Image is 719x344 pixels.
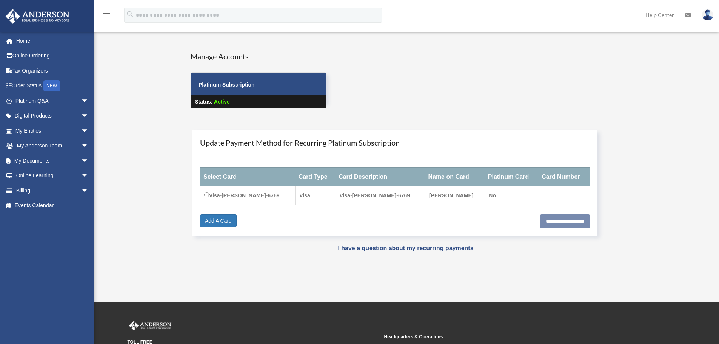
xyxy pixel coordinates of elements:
[539,167,590,186] th: Card Number
[338,245,473,251] a: I have a question about my recurring payments
[81,138,96,154] span: arrow_drop_down
[81,168,96,184] span: arrow_drop_down
[296,186,336,205] td: Visa
[199,82,255,88] strong: Platinum Subscription
[5,153,100,168] a: My Documentsarrow_drop_down
[5,78,100,94] a: Order StatusNEW
[191,51,326,62] h4: Manage Accounts
[5,93,100,108] a: Platinum Q&Aarrow_drop_down
[200,186,296,205] td: Visa-[PERSON_NAME]-6769
[425,167,485,186] th: Name on Card
[81,183,96,198] span: arrow_drop_down
[485,167,539,186] th: Platinum Card
[384,333,636,341] small: Headquarters & Operations
[102,13,111,20] a: menu
[102,11,111,20] i: menu
[5,108,100,124] a: Digital Productsarrow_drop_down
[336,167,425,186] th: Card Description
[5,48,100,64] a: Online Ordering
[5,33,100,48] a: Home
[5,138,100,153] a: My Anderson Teamarrow_drop_down
[128,321,173,331] img: Anderson Advisors Platinum Portal
[200,167,296,186] th: Select Card
[702,9,713,20] img: User Pic
[5,168,100,183] a: Online Learningarrow_drop_down
[5,183,100,198] a: Billingarrow_drop_down
[43,80,60,91] div: NEW
[200,137,590,148] h4: Update Payment Method for Recurring Platinum Subscription
[5,198,100,213] a: Events Calendar
[81,153,96,169] span: arrow_drop_down
[5,63,100,78] a: Tax Organizers
[336,186,425,205] td: Visa-[PERSON_NAME]-6769
[200,214,237,227] a: Add A Card
[81,93,96,109] span: arrow_drop_down
[126,10,134,19] i: search
[485,186,539,205] td: No
[195,99,212,105] strong: Status:
[214,99,230,105] span: Active
[425,186,485,205] td: [PERSON_NAME]
[81,108,96,124] span: arrow_drop_down
[81,123,96,139] span: arrow_drop_down
[3,9,72,24] img: Anderson Advisors Platinum Portal
[296,167,336,186] th: Card Type
[5,123,100,138] a: My Entitiesarrow_drop_down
